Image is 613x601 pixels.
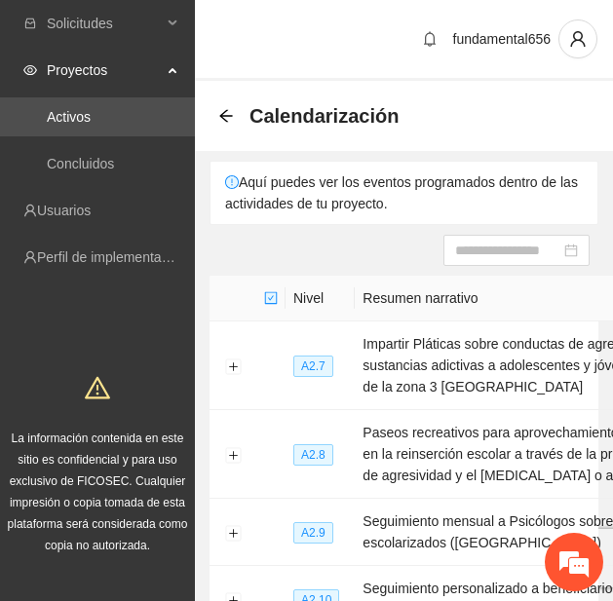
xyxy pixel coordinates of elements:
[47,51,162,90] span: Proyectos
[47,109,91,125] a: Activos
[37,203,91,218] a: Usuarios
[225,525,241,541] button: Expand row
[47,156,114,171] a: Concluidos
[293,522,333,544] span: A2.9
[225,175,239,189] span: exclamation-circle
[559,30,596,48] span: user
[37,249,189,265] a: Perfil de implementadora
[249,100,399,131] span: Calendarización
[415,31,444,47] span: bell
[414,23,445,55] button: bell
[8,432,188,552] span: La información contenida en este sitio es confidencial y para uso exclusivo de FICOSEC. Cualquier...
[85,375,110,400] span: warning
[23,63,37,77] span: eye
[225,447,241,463] button: Expand row
[558,19,597,58] button: user
[293,444,333,466] span: A2.8
[23,17,37,30] span: inbox
[293,356,333,377] span: A2.7
[225,358,241,374] button: Expand row
[264,291,278,305] span: check-square
[218,108,234,124] span: arrow-left
[218,108,234,125] div: Back
[286,276,355,321] th: Nivel
[47,4,162,43] span: Solicitudes
[211,162,597,224] div: Aquí puedes ver los eventos programados dentro de las actividades de tu proyecto.
[453,31,551,47] span: fundamental656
